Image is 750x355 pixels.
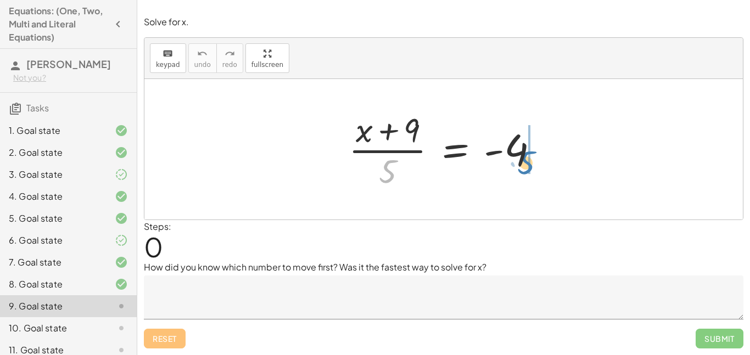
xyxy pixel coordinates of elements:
[9,212,97,225] div: 5. Goal state
[245,43,289,73] button: fullscreen
[115,124,128,137] i: Task finished and correct.
[150,43,186,73] button: keyboardkeypad
[9,124,97,137] div: 1. Goal state
[9,190,97,203] div: 4. Goal state
[225,47,235,60] i: redo
[9,322,97,335] div: 10. Goal state
[9,168,97,181] div: 3. Goal state
[115,212,128,225] i: Task finished and correct.
[115,190,128,203] i: Task finished and correct.
[9,146,97,159] div: 2. Goal state
[9,234,97,247] div: 6. Goal state
[144,230,163,263] span: 0
[9,300,97,313] div: 9. Goal state
[156,61,180,69] span: keypad
[144,261,743,274] p: How did you know which number to move first? Was it the fastest way to solve for x?
[216,43,243,73] button: redoredo
[144,16,743,29] p: Solve for x.
[115,234,128,247] i: Task finished and part of it marked as correct.
[115,322,128,335] i: Task not started.
[115,146,128,159] i: Task finished and correct.
[115,168,128,181] i: Task finished and part of it marked as correct.
[115,278,128,291] i: Task finished and correct.
[26,58,111,70] span: [PERSON_NAME]
[222,61,237,69] span: redo
[9,4,108,44] h4: Equations: (One, Two, Multi and Literal Equations)
[144,221,171,232] label: Steps:
[194,61,211,69] span: undo
[115,256,128,269] i: Task finished and correct.
[188,43,217,73] button: undoundo
[9,256,97,269] div: 7. Goal state
[13,72,128,83] div: Not you?
[197,47,208,60] i: undo
[115,300,128,313] i: Task not started.
[9,278,97,291] div: 8. Goal state
[26,102,49,114] span: Tasks
[163,47,173,60] i: keyboard
[251,61,283,69] span: fullscreen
